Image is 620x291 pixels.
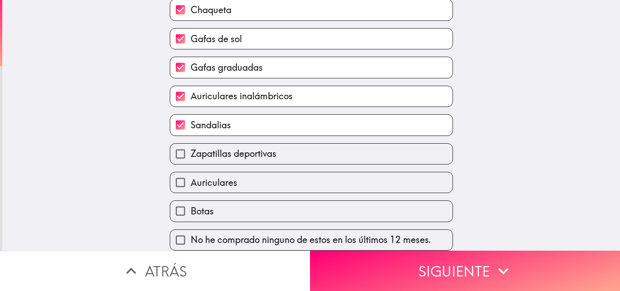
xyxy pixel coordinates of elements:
[191,119,231,131] span: Sandalias
[191,90,293,102] span: Auriculares inalámbricos
[170,86,453,107] button: Auriculares inalámbricos
[170,230,453,250] button: No he comprado ninguno de estos en los últimos 12 meses.
[191,176,237,189] span: Auriculares
[170,144,453,164] button: Zapatillas deportivas
[191,233,431,246] span: No he comprado ninguno de estos en los últimos 12 meses.
[170,201,453,221] button: Botas
[191,147,276,160] span: Zapatillas deportivas
[191,205,214,218] span: Botas
[170,172,453,193] button: Auriculares
[310,251,620,291] button: Siguiente
[170,115,453,135] button: Sandalias
[191,61,263,74] span: Gafas graduadas
[191,33,242,45] span: Gafas de sol
[170,57,453,78] button: Gafas graduadas
[191,4,231,16] span: Chaqueta
[170,29,453,49] button: Gafas de sol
